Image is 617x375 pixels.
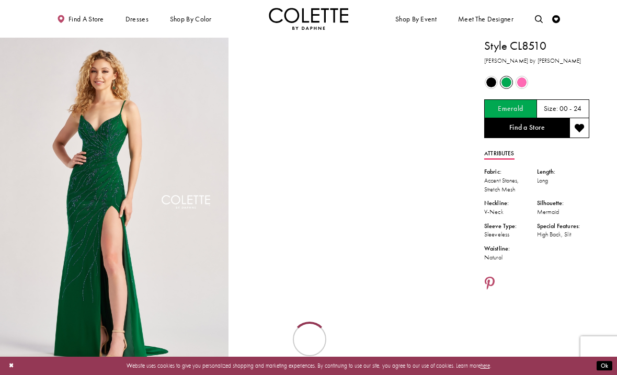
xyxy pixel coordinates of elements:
[484,75,589,90] div: Product color controls state depends on size chosen
[484,208,536,217] div: V-Neck
[481,362,490,369] a: here
[550,8,562,30] a: Check Wishlist
[544,105,558,113] span: Size:
[170,15,212,23] span: Shop by color
[484,277,495,292] a: Share using Pinterest - Opens in new tab
[597,361,612,371] button: Submit Dialog
[269,8,348,30] a: Visit Home Page
[537,199,589,208] div: Silhouette:
[484,176,536,194] div: Accent Stones, Stretch Mesh
[533,8,545,30] a: Toggle search
[5,359,18,373] button: Close Dialog
[484,167,536,176] div: Fabric:
[484,253,536,262] div: Natural
[498,105,523,113] h5: Chosen color
[484,75,498,89] div: Black
[484,199,536,208] div: Neckline:
[395,15,437,23] span: Shop By Event
[484,38,589,54] h1: Style CL8510
[537,167,589,176] div: Length:
[123,8,151,30] span: Dresses
[456,8,516,30] a: Meet the designer
[168,8,213,30] span: Shop by color
[484,244,536,253] div: Waistline:
[269,8,348,30] img: Colette by Daphne
[537,222,589,231] div: Special Features:
[484,148,514,160] a: Attributes
[559,105,582,113] h5: 00 - 24
[484,56,589,65] h3: [PERSON_NAME] by [PERSON_NAME]
[458,15,513,23] span: Meet the designer
[55,8,106,30] a: Find a store
[484,230,536,239] div: Sleeveless
[537,208,589,217] div: Mermaid
[393,8,438,30] span: Shop By Event
[515,75,529,89] div: Pink
[484,118,569,138] a: Find a Store
[537,230,589,239] div: High Back, Slit
[125,15,148,23] span: Dresses
[232,38,461,152] video: Style CL8510 Colette by Daphne #1 autoplay loop mute video
[484,222,536,231] div: Sleeve Type:
[499,75,513,89] div: Emerald
[537,176,589,185] div: Long
[68,15,104,23] span: Find a store
[57,360,560,371] p: Website uses cookies to give you personalized shopping and marketing experiences. By continuing t...
[569,118,589,138] button: Add to wishlist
